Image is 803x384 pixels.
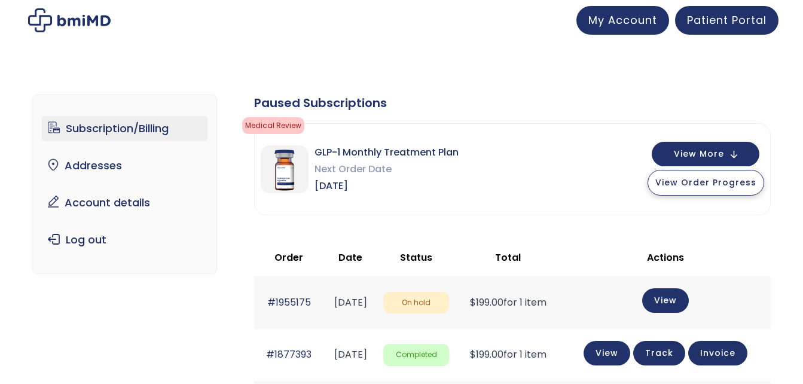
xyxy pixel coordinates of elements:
[42,153,207,178] a: Addresses
[315,161,459,178] span: Next Order Date
[674,150,724,158] span: View More
[687,13,767,28] span: Patient Portal
[42,190,207,215] a: Account details
[470,348,476,361] span: $
[261,145,309,193] img: GLP-1 Monthly Treatment Plan
[383,292,449,314] span: On hold
[584,341,630,365] a: View
[675,6,778,35] a: Patient Portal
[400,251,432,264] span: Status
[315,178,459,194] span: [DATE]
[383,344,449,366] span: Completed
[266,348,312,361] a: #1877393
[32,95,217,274] nav: Account pages
[455,329,561,381] td: for 1 item
[588,13,657,28] span: My Account
[652,142,759,166] button: View More
[338,251,362,264] span: Date
[470,295,476,309] span: $
[648,170,764,196] button: View Order Progress
[334,348,367,361] time: [DATE]
[470,348,503,361] span: 199.00
[576,6,669,35] a: My Account
[642,288,689,313] a: View
[647,251,684,264] span: Actions
[334,295,367,309] time: [DATE]
[633,341,685,365] a: Track
[42,227,207,252] a: Log out
[28,8,111,32] img: My account
[470,295,503,309] span: 199.00
[655,176,756,188] span: View Order Progress
[42,116,207,141] a: Subscription/Billing
[455,276,561,328] td: for 1 item
[242,117,304,134] span: Medical Review
[495,251,521,264] span: Total
[688,341,747,365] a: Invoice
[267,295,311,309] a: #1955175
[274,251,303,264] span: Order
[254,95,771,111] div: Paused Subscriptions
